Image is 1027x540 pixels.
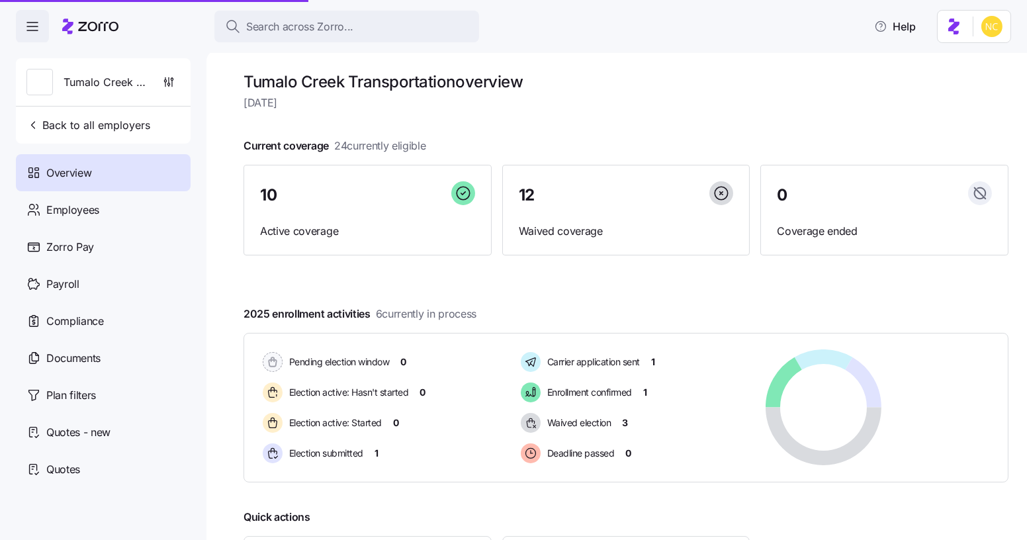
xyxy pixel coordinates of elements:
a: Employees [16,191,191,228]
span: Deadline passed [543,447,615,460]
span: Election active: Started [285,416,382,429]
span: Carrier application sent [543,355,640,369]
span: Employees [46,202,99,218]
span: 3 [623,416,629,429]
span: 10 [260,187,277,203]
a: Zorro Pay [16,228,191,265]
span: 24 currently eligible [334,138,426,154]
span: Waived coverage [519,223,734,240]
span: 12 [519,187,535,203]
span: 1 [643,386,647,399]
span: 0 [393,416,399,429]
span: Compliance [46,313,104,330]
img: e03b911e832a6112bf72643c5874f8d8 [981,16,1003,37]
a: Overview [16,154,191,191]
span: Zorro Pay [46,239,94,255]
span: Documents [46,350,101,367]
a: Payroll [16,265,191,302]
span: 1 [375,447,379,460]
span: 1 [651,355,655,369]
a: Compliance [16,302,191,339]
span: Help [874,19,916,34]
span: Tumalo Creek Transportation [64,74,147,91]
button: Back to all employers [21,112,156,138]
span: Quick actions [244,509,310,525]
span: Current coverage [244,138,426,154]
h1: Tumalo Creek Transportation overview [244,71,1008,92]
span: 0 [420,386,426,399]
span: Back to all employers [26,117,150,133]
span: 0 [777,187,787,203]
span: 0 [626,447,632,460]
button: Search across Zorro... [214,11,479,42]
span: Quotes - new [46,424,111,441]
span: Payroll [46,276,79,292]
span: 2025 enrollment activities [244,306,476,322]
span: 0 [401,355,407,369]
span: Overview [46,165,91,181]
span: Coverage ended [777,223,992,240]
span: Search across Zorro... [246,19,353,35]
span: Election submitted [285,447,363,460]
span: Plan filters [46,387,96,404]
span: Waived election [543,416,611,429]
span: Pending election window [285,355,390,369]
a: Plan filters [16,377,191,414]
span: Enrollment confirmed [543,386,632,399]
span: 6 currently in process [376,306,476,322]
span: Active coverage [260,223,475,240]
span: Quotes [46,461,80,478]
a: Documents [16,339,191,377]
span: [DATE] [244,95,1008,111]
span: Election active: Hasn't started [285,386,409,399]
a: Quotes - new [16,414,191,451]
button: Help [864,13,926,40]
a: Quotes [16,451,191,488]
